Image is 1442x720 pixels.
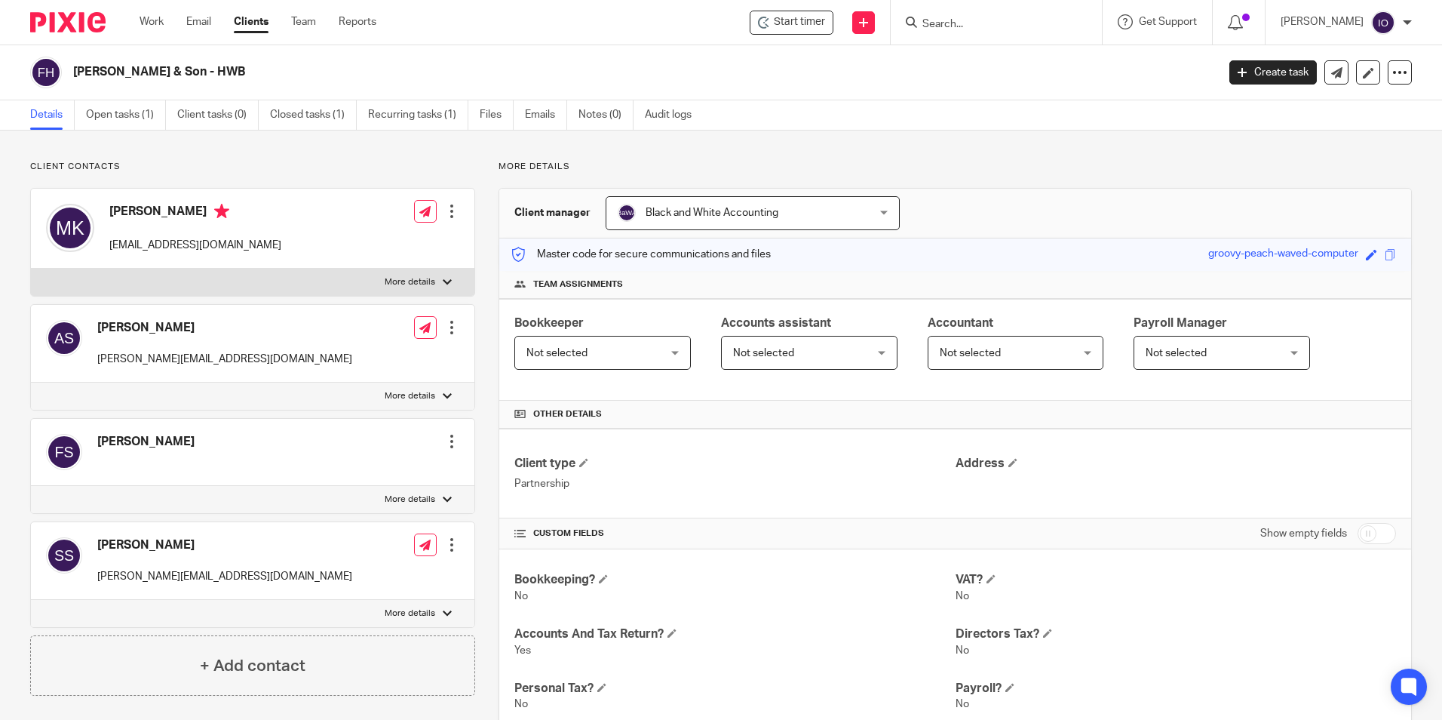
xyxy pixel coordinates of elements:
[956,456,1396,472] h4: Address
[514,205,591,220] h3: Client manager
[109,238,281,253] p: [EMAIL_ADDRESS][DOMAIN_NAME]
[30,161,475,173] p: Client contacts
[46,204,94,252] img: svg%3E
[525,100,567,130] a: Emails
[514,645,531,656] span: Yes
[514,681,955,697] h4: Personal Tax?
[30,100,75,130] a: Details
[526,348,588,358] span: Not selected
[368,100,468,130] a: Recurring tasks (1)
[1146,348,1207,358] span: Not selected
[270,100,357,130] a: Closed tasks (1)
[1208,246,1358,263] div: groovy-peach-waved-computer
[514,591,528,602] span: No
[514,572,955,588] h4: Bookkeeping?
[385,494,435,506] p: More details
[46,537,82,574] img: svg%3E
[1281,14,1364,29] p: [PERSON_NAME]
[578,100,634,130] a: Notes (0)
[1229,60,1317,85] a: Create task
[97,434,195,450] h4: [PERSON_NAME]
[73,64,980,80] h2: [PERSON_NAME] & Son - HWB
[618,204,636,222] img: svg%3E
[339,14,376,29] a: Reports
[385,608,435,620] p: More details
[86,100,166,130] a: Open tasks (1)
[921,18,1057,32] input: Search
[1139,17,1197,27] span: Get Support
[514,528,955,540] h4: CUSTOM FIELDS
[46,320,82,356] img: svg%3E
[721,317,831,329] span: Accounts assistant
[30,57,62,88] img: svg%3E
[30,12,106,32] img: Pixie
[177,100,259,130] a: Client tasks (0)
[385,390,435,402] p: More details
[1134,317,1227,329] span: Payroll Manager
[514,626,955,642] h4: Accounts And Tax Return?
[645,100,703,130] a: Audit logs
[940,348,1001,358] span: Not selected
[533,408,602,420] span: Other details
[97,569,352,584] p: [PERSON_NAME][EMAIL_ADDRESS][DOMAIN_NAME]
[956,572,1396,588] h4: VAT?
[646,208,778,218] span: Black and White Accounting
[514,456,955,472] h4: Client type
[214,204,229,219] i: Primary
[200,654,305,678] h4: + Add contact
[97,537,352,553] h4: [PERSON_NAME]
[97,320,352,336] h4: [PERSON_NAME]
[97,352,352,367] p: [PERSON_NAME][EMAIL_ADDRESS][DOMAIN_NAME]
[140,14,164,29] a: Work
[480,100,514,130] a: Files
[514,476,955,491] p: Partnership
[514,317,584,329] span: Bookkeeper
[956,699,969,709] span: No
[109,204,281,223] h4: [PERSON_NAME]
[533,278,623,291] span: Team assignments
[499,161,1412,173] p: More details
[956,626,1396,642] h4: Directors Tax?
[774,14,825,30] span: Start timer
[385,276,435,288] p: More details
[956,681,1396,697] h4: Payroll?
[956,645,969,656] span: No
[928,317,993,329] span: Accountant
[46,434,82,470] img: svg%3E
[234,14,268,29] a: Clients
[750,11,833,35] div: F J Soper & Son - HWB
[291,14,316,29] a: Team
[511,247,771,262] p: Master code for secure communications and files
[514,699,528,709] span: No
[1371,11,1395,35] img: svg%3E
[733,348,794,358] span: Not selected
[956,591,969,602] span: No
[1260,526,1347,541] label: Show empty fields
[186,14,211,29] a: Email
